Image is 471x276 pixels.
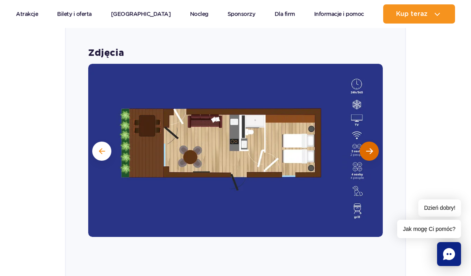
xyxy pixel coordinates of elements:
[418,199,461,217] span: Dzień dobry!
[88,47,383,59] strong: Zdjęcia
[57,4,92,24] a: Bilety i oferta
[383,4,455,24] button: Kup teraz
[111,4,171,24] a: [GEOGRAPHIC_DATA]
[16,4,38,24] a: Atrakcje
[437,242,461,266] div: Chat
[360,142,379,161] button: Następny slajd
[397,220,461,238] span: Jak mogę Ci pomóc?
[314,4,364,24] a: Informacje i pomoc
[190,4,208,24] a: Nocleg
[275,4,295,24] a: Dla firm
[88,262,383,274] strong: Wyposażenie domku
[228,4,255,24] a: Sponsorzy
[396,10,427,18] span: Kup teraz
